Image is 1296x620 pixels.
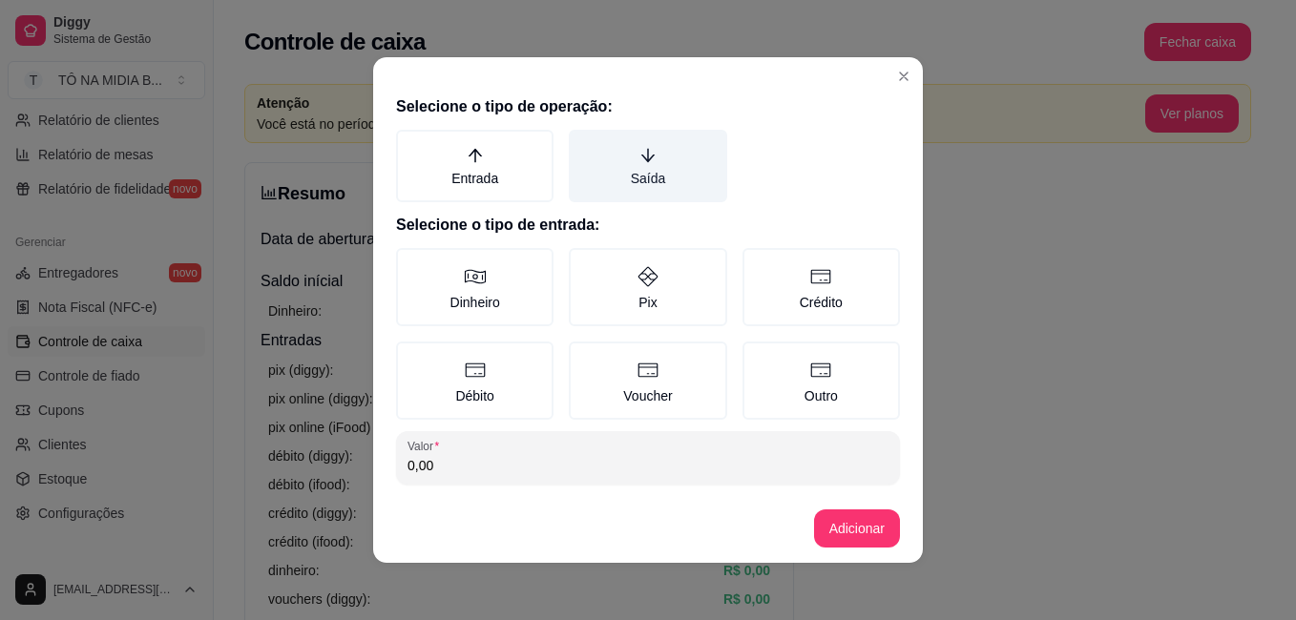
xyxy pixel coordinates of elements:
[639,147,657,164] span: arrow-down
[396,130,554,202] label: Entrada
[888,61,919,92] button: Close
[396,214,900,237] h2: Selecione o tipo de entrada:
[408,456,888,475] input: Valor
[408,438,446,454] label: Valor
[742,248,900,326] label: Crédito
[569,130,726,202] label: Saída
[396,248,554,326] label: Dinheiro
[742,341,900,420] label: Outro
[814,509,900,548] button: Adicionar
[569,341,726,420] label: Voucher
[467,147,484,164] span: arrow-up
[396,95,900,118] h2: Selecione o tipo de operação:
[396,341,554,420] label: Débito
[569,248,726,326] label: Pix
